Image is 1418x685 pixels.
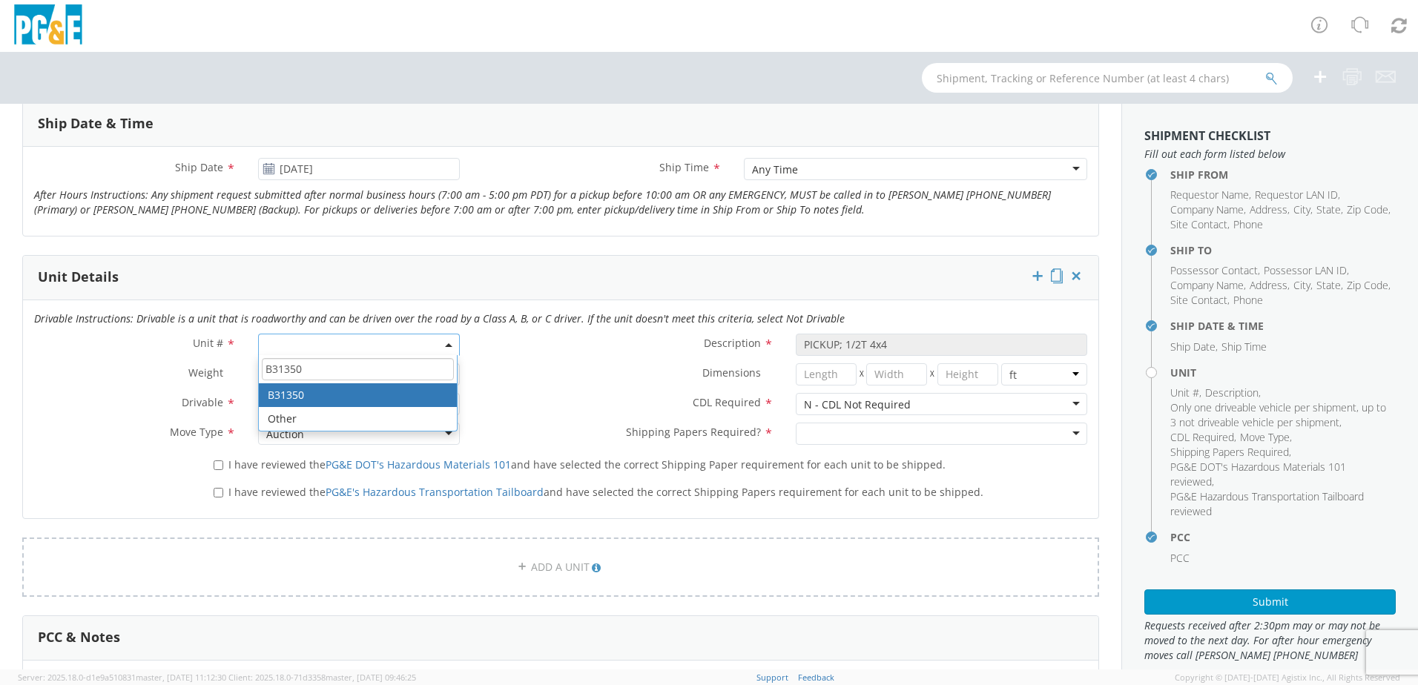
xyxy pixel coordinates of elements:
[193,336,223,350] span: Unit #
[857,363,867,385] span: X
[18,672,226,683] span: Server: 2025.18.0-d1e9a510831
[1293,202,1313,217] li: ,
[1170,460,1346,489] span: PG&E DOT's Hazardous Materials 101 reviewed
[1293,278,1313,293] li: ,
[693,395,761,409] span: CDL Required
[659,160,709,174] span: Ship Time
[1170,293,1230,308] li: ,
[1240,430,1290,444] span: Move Type
[1233,217,1263,231] span: Phone
[38,630,120,645] h3: PCC & Notes
[756,672,788,683] a: Support
[38,116,154,131] h3: Ship Date & Time
[1233,293,1263,307] span: Phone
[1170,202,1246,217] li: ,
[1170,340,1216,354] span: Ship Date
[175,160,223,174] span: Ship Date
[1170,385,1201,400] li: ,
[259,383,457,407] li: B31350
[1170,245,1396,256] h4: Ship To
[1170,278,1244,292] span: Company Name
[1255,188,1338,202] span: Requestor LAN ID
[704,336,761,350] span: Description
[1144,128,1270,144] strong: Shipment Checklist
[927,363,937,385] span: X
[1250,202,1287,216] span: Address
[1170,217,1230,232] li: ,
[1170,188,1249,202] span: Requestor Name
[1205,385,1261,400] li: ,
[1170,430,1236,445] li: ,
[34,188,1051,216] i: After Hours Instructions: Any shipment request submitted after normal business hours (7:00 am - 5...
[1347,278,1391,293] li: ,
[1170,188,1251,202] li: ,
[266,427,304,442] div: Auction
[38,270,119,285] h3: Unit Details
[11,4,85,48] img: pge-logo-06675f144f4cfa6a6814.png
[1170,263,1260,278] li: ,
[1170,340,1218,354] li: ,
[866,363,927,385] input: Width
[1170,532,1396,543] h4: PCC
[1250,278,1287,292] span: Address
[326,457,511,471] a: PG&E DOT's Hazardous Materials 101
[1144,618,1396,663] span: Requests received after 2:30pm may or may not be moved to the next day. For after hour emergency ...
[228,485,983,499] span: I have reviewed the and have selected the correct Shipping Papers requirement for each unit to be...
[1205,385,1259,400] span: Description
[1170,430,1234,444] span: CDL Required
[1170,320,1396,331] h4: Ship Date & Time
[626,425,761,439] span: Shipping Papers Required?
[1250,202,1290,217] li: ,
[182,395,223,409] span: Drivable
[228,672,416,683] span: Client: 2025.18.0-71d3358
[1316,202,1341,216] span: State
[1144,147,1396,162] span: Fill out each form listed below
[1264,263,1347,277] span: Possessor LAN ID
[1175,672,1400,684] span: Copyright © [DATE]-[DATE] Agistix Inc., All Rights Reserved
[1170,551,1190,565] span: PCC
[1170,400,1386,429] span: Only one driveable vehicle per shipment, up to 3 not driveable vehicle per shipment
[1240,430,1292,445] li: ,
[326,672,416,683] span: master, [DATE] 09:46:25
[188,365,223,380] span: Weight
[702,365,761,380] span: Dimensions
[1347,278,1388,292] span: Zip Code
[1264,263,1349,278] li: ,
[1347,202,1388,216] span: Zip Code
[34,311,845,325] i: Drivable Instructions: Drivable is a unit that is roadworthy and can be driven over the road by a...
[326,485,544,499] a: PG&E's Hazardous Transportation Tailboard
[1255,188,1340,202] li: ,
[170,425,223,439] span: Move Type
[1170,278,1246,293] li: ,
[1347,202,1391,217] li: ,
[1293,278,1310,292] span: City
[1170,367,1396,378] h4: Unit
[1316,278,1341,292] span: State
[1170,460,1392,489] li: ,
[214,460,223,470] input: I have reviewed thePG&E DOT's Hazardous Materials 101and have selected the correct Shipping Paper...
[1170,263,1258,277] span: Possessor Contact
[937,363,998,385] input: Height
[1170,202,1244,216] span: Company Name
[1170,217,1227,231] span: Site Contact
[1144,589,1396,615] button: Submit
[214,488,223,497] input: I have reviewed thePG&E's Hazardous Transportation Tailboardand have selected the correct Shippin...
[1170,445,1291,460] li: ,
[1170,293,1227,307] span: Site Contact
[259,407,457,431] li: Other
[1316,202,1343,217] li: ,
[1170,445,1289,459] span: Shipping Papers Required
[798,672,834,683] a: Feedback
[1170,169,1396,180] h4: Ship From
[1221,340,1267,354] span: Ship Time
[22,537,1099,597] a: ADD A UNIT
[228,457,946,471] span: I have reviewed the and have selected the correct Shipping Paper requirement for each unit to be ...
[804,397,911,412] div: N - CDL Not Required
[136,672,226,683] span: master, [DATE] 11:12:30
[922,63,1293,93] input: Shipment, Tracking or Reference Number (at least 4 chars)
[752,162,798,177] div: Any Time
[1170,489,1364,518] span: PG&E Hazardous Transportation Tailboard reviewed
[796,363,857,385] input: Length
[1316,278,1343,293] li: ,
[1170,400,1392,430] li: ,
